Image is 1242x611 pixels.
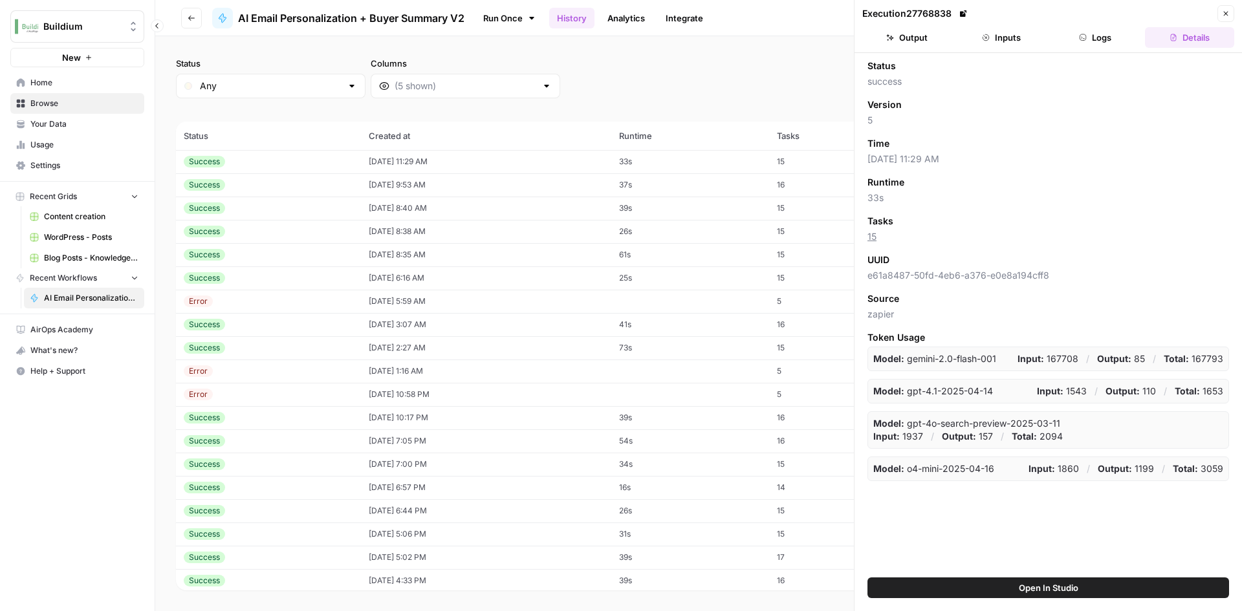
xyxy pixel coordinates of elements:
td: [DATE] 10:58 PM [361,383,611,406]
td: 33s [611,150,769,173]
div: Error [184,295,213,307]
span: WordPress - Posts [44,231,138,243]
td: [DATE] 4:33 PM [361,569,611,592]
strong: Total: [1173,463,1198,474]
a: History [549,8,594,28]
p: gpt-4.1-2025-04-14 [873,385,993,398]
button: Open In Studio [867,577,1229,598]
p: 85 [1097,352,1145,365]
strong: Output: [1106,385,1140,396]
span: Buildium [43,20,122,33]
div: Success [184,319,225,330]
a: AI Email Personalization + Buyer Summary V2 [212,8,464,28]
p: o4-mini-2025-04-16 [873,462,994,475]
a: AirOps Academy [10,319,144,340]
td: 39s [611,406,769,429]
p: 1543 [1037,385,1087,398]
a: Home [10,72,144,93]
td: 26s [611,499,769,522]
p: 1199 [1098,462,1154,475]
td: 54s [611,429,769,453]
button: What's new? [10,340,144,361]
td: 25s [611,266,769,290]
strong: Model: [873,385,904,396]
div: Success [184,412,225,423]
div: Success [184,435,225,447]
td: [DATE] 6:57 PM [361,476,611,499]
div: Success [184,156,225,167]
p: 2094 [1012,430,1063,443]
label: Columns [371,57,560,70]
span: UUID [867,253,889,266]
span: AI Email Personalization + Buyer Summary V2 [44,292,138,304]
strong: Output: [942,431,976,442]
td: 5 [769,383,893,406]
td: 26s [611,220,769,243]
button: Inputs [957,27,1046,48]
input: (5 shown) [395,80,536,92]
p: 167708 [1018,352,1078,365]
p: / [1001,430,1004,443]
td: [DATE] 8:40 AM [361,197,611,220]
a: Usage [10,134,144,155]
span: Recent Workflows [30,272,97,284]
td: 15 [769,220,893,243]
th: Created at [361,122,611,150]
div: Success [184,272,225,284]
td: 31s [611,522,769,546]
th: Status [176,122,361,150]
span: Runtime [867,176,904,189]
a: Content creation [24,206,144,227]
span: AI Email Personalization + Buyer Summary V2 [238,10,464,26]
td: [DATE] 10:17 PM [361,406,611,429]
td: 16 [769,406,893,429]
td: [DATE] 6:44 PM [361,499,611,522]
strong: Input: [1029,463,1055,474]
p: 1653 [1175,385,1223,398]
strong: Model: [873,463,904,474]
th: Runtime [611,122,769,150]
span: Blog Posts - Knowledge Base.csv [44,252,138,264]
td: 15 [769,197,893,220]
div: What's new? [11,341,144,360]
td: 16 [769,173,893,197]
td: 39s [611,197,769,220]
a: Blog Posts - Knowledge Base.csv [24,248,144,268]
a: Settings [10,155,144,176]
img: Buildium Logo [15,15,38,38]
button: Logs [1051,27,1140,48]
p: / [1095,385,1098,398]
span: Settings [30,160,138,171]
td: [DATE] 9:53 AM [361,173,611,197]
p: / [1153,352,1156,365]
span: Status [867,59,896,72]
span: Version [867,98,902,111]
span: Help + Support [30,365,138,377]
div: Success [184,575,225,586]
td: [DATE] 5:06 PM [361,522,611,546]
span: AirOps Academy [30,324,138,336]
p: / [1164,385,1167,398]
a: AI Email Personalization + Buyer Summary V2 [24,288,144,308]
th: Tasks [769,122,893,150]
button: Recent Grids [10,187,144,206]
td: 39s [611,569,769,592]
div: Error [184,389,213,400]
div: Execution 27768838 [862,7,970,20]
a: Integrate [658,8,711,28]
a: 15 [867,231,877,242]
td: 73s [611,336,769,359]
td: [DATE] 11:29 AM [361,150,611,173]
td: [DATE] 7:05 PM [361,429,611,453]
div: Success [184,249,225,261]
span: 5 [867,114,1229,127]
td: [DATE] 8:38 AM [361,220,611,243]
div: Success [184,528,225,540]
td: 5 [769,290,893,313]
td: 15 [769,522,893,546]
span: Content creation [44,211,138,222]
a: Browse [10,93,144,114]
strong: Total: [1164,353,1189,364]
span: e61a8487-50fd-4eb6-a376-e0e8a194cff8 [867,269,1229,282]
td: 37s [611,173,769,197]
